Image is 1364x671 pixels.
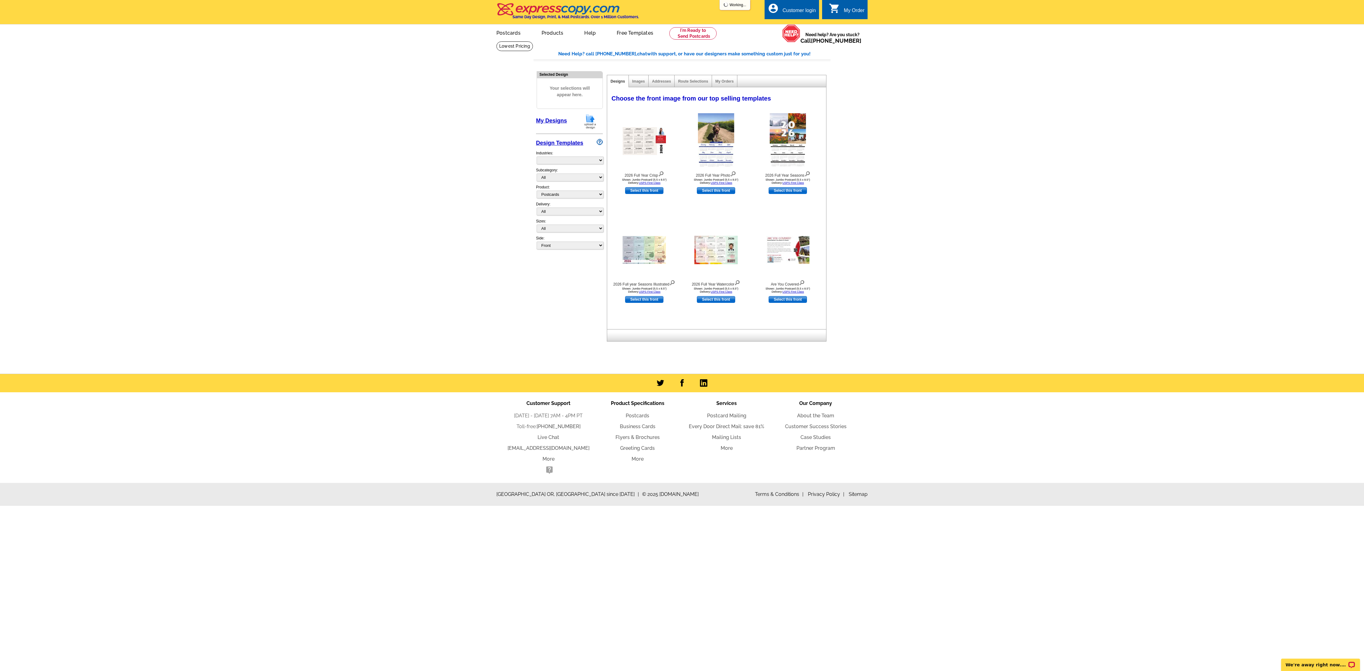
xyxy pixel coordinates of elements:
[513,15,639,19] h4: Same Day Design, Print, & Mail Postcards. Over 1 Million Customers.
[616,434,660,440] a: Flyers & Brochures
[496,7,639,19] a: Same Day Design, Print, & Mail Postcards. Over 1 Million Customers.
[682,170,750,178] div: 2026 Full Year Photo
[543,456,555,462] a: More
[711,290,732,293] a: USPS First Class
[536,235,603,250] div: Side:
[611,95,771,102] span: Choose the front image from our top selling templates
[804,170,810,177] img: view design details
[542,79,598,104] span: Your selections will appear here.
[625,296,663,303] a: use this design
[829,3,840,14] i: shopping_cart
[538,434,559,440] a: Live Chat
[582,114,598,129] img: upload-design
[682,287,750,293] div: Shown: Jumbo Postcard (5.5 x 8.5") Delivery:
[800,37,861,44] span: Call
[800,434,831,440] a: Case Studies
[611,400,664,406] span: Product Specifications
[770,113,806,169] img: 2026 Full Year Seasons
[844,8,864,16] div: My Order
[626,413,649,419] a: Postcards
[849,491,868,497] a: Sitemap
[754,279,822,287] div: Are You Covered
[610,170,678,178] div: 2026 Full Year Crisp
[610,279,678,287] div: 2026 Full year Seasons Illustrated
[712,434,741,440] a: Mailing Lists
[721,445,733,451] a: More
[783,181,804,184] a: USPS First Class
[536,140,583,146] a: Design Templates
[620,424,655,429] a: Business Cards
[730,170,736,177] img: view design details
[707,413,746,419] a: Postcard Mailing
[610,178,678,184] div: Shown: Jumbo Postcard (5.5 x 8.5") Delivery:
[536,118,567,124] a: My Designs
[697,187,735,194] a: use this design
[625,187,663,194] a: use this design
[639,290,661,293] a: USPS First Class
[487,25,530,40] a: Postcards
[558,50,830,58] div: Need Help? call [PHONE_NUMBER], with support, or have our designers make something custom just fo...
[797,413,834,419] a: About the Team
[716,400,737,406] span: Services
[611,79,625,84] a: Designs
[811,37,861,44] a: [PHONE_NUMBER]
[637,51,647,57] span: chat
[574,25,606,40] a: Help
[526,400,570,406] span: Customer Support
[669,279,675,286] img: view design details
[766,236,809,264] img: Are You Covered
[652,79,671,84] a: Addresses
[796,445,835,451] a: Partner Program
[800,32,864,44] span: Need help? Are you stuck?
[639,181,661,184] a: USPS First Class
[785,424,847,429] a: Customer Success Stories
[496,491,639,498] span: [GEOGRAPHIC_DATA] OR, [GEOGRAPHIC_DATA] since [DATE]
[610,287,678,293] div: Shown: Jumbo Postcard (5.5 x 8.5") Delivery:
[532,25,573,40] a: Products
[537,424,581,429] a: [PHONE_NUMBER]
[694,236,738,264] img: 2026 Full Year Watercolor
[829,7,864,15] a: shopping_cart My Order
[768,3,779,14] i: account_circle
[754,287,822,293] div: Shown: Jumbo Postcard (5.5 x 8.5") Delivery:
[799,279,805,286] img: view design details
[783,290,804,293] a: USPS First Class
[715,79,734,84] a: My Orders
[632,456,644,462] a: More
[782,24,800,42] img: help
[536,218,603,235] div: Sizes:
[682,279,750,287] div: 2026 Full Year Watercolor
[536,184,603,201] div: Product:
[808,491,844,497] a: Privacy Policy
[754,178,822,184] div: Shown: Jumbo Postcard (5.5 x 8.5") Delivery:
[658,170,664,177] img: view design details
[537,71,603,77] div: Selected Design
[504,423,593,430] li: Toll-free:
[783,8,816,16] div: Customer login
[799,400,832,406] span: Our Company
[723,2,728,7] img: loading...
[642,491,699,498] span: © 2025 [DOMAIN_NAME]
[632,79,645,84] a: Images
[536,167,603,184] div: Subcategory:
[769,187,807,194] a: use this design
[711,181,732,184] a: USPS First Class
[607,25,663,40] a: Free Templates
[768,7,816,15] a: account_circle Customer login
[504,412,593,419] li: [DATE] - [DATE] 7AM - 4PM PT
[734,279,740,286] img: view design details
[698,113,734,169] img: 2026 Full Year Photo
[754,170,822,178] div: 2026 Full Year Seasons
[769,296,807,303] a: use this design
[623,236,666,264] img: 2026 Full year Seasons Illustrated
[620,445,655,451] a: Greeting Cards
[697,296,735,303] a: use this design
[536,201,603,218] div: Delivery:
[508,445,590,451] a: [EMAIL_ADDRESS][DOMAIN_NAME]
[623,127,666,155] img: 2026 Full Year Crisp
[689,424,764,429] a: Every Door Direct Mail: save 81%
[597,139,603,145] img: design-wizard-help-icon.png
[1277,652,1364,671] iframe: LiveChat chat widget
